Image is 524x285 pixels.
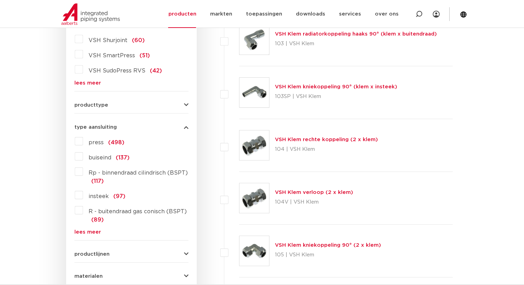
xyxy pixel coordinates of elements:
[89,38,127,43] span: VSH Shurjoint
[275,197,353,208] p: 104V | VSH Klem
[74,252,188,257] button: productlijnen
[239,183,269,213] img: Thumbnail for VSH Klem verloop (2 x klem)
[74,125,117,130] span: type aansluiting
[239,130,269,160] img: Thumbnail for VSH Klem rechte koppeling (2 x klem)
[74,274,103,279] span: materialen
[74,252,110,257] span: productlijnen
[275,84,397,89] a: VSH Klem kniekoppeling 90° (klem x insteek)
[113,194,125,199] span: (97)
[74,102,108,108] span: producttype
[275,144,378,155] p: 104 | VSH Klem
[74,229,188,235] a: lees meer
[74,102,188,108] button: producttype
[74,125,188,130] button: type aansluiting
[74,80,188,86] a: lees meer
[275,249,381,261] p: 105 | VSH Klem
[91,217,104,223] span: (89)
[275,243,381,248] a: VSH Klem kniekoppeling 90° (2 x klem)
[275,31,437,37] a: VSH Klem radiatorkoppeling haaks 90° (klem x buitendraad)
[150,68,162,73] span: (42)
[140,53,150,58] span: (51)
[239,78,269,107] img: Thumbnail for VSH Klem kniekoppeling 90° (klem x insteek)
[108,140,124,145] span: (498)
[89,140,104,145] span: press
[89,209,187,214] span: R - buitendraad gas conisch (BSPT)
[116,155,130,160] span: (137)
[275,190,353,195] a: VSH Klem verloop (2 x klem)
[132,38,145,43] span: (60)
[275,91,397,102] p: 103SP | VSH Klem
[239,25,269,55] img: Thumbnail for VSH Klem radiatorkoppeling haaks 90° (klem x buitendraad)
[89,194,109,199] span: insteek
[89,53,135,58] span: VSH SmartPress
[89,170,188,176] span: Rp - binnendraad cilindrisch (BSPT)
[91,178,104,184] span: (117)
[239,236,269,266] img: Thumbnail for VSH Klem kniekoppeling 90° (2 x klem)
[275,137,378,142] a: VSH Klem rechte koppeling (2 x klem)
[74,274,188,279] button: materialen
[89,68,145,73] span: VSH SudoPress RVS
[275,38,437,49] p: 103 | VSH Klem
[89,155,111,160] span: buiseind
